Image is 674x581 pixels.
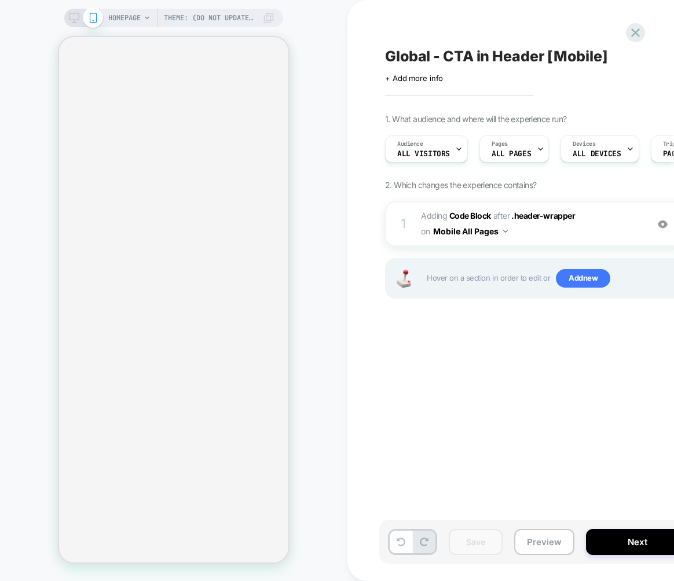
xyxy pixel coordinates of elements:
span: Adding [421,211,491,220]
span: All Visitors [397,150,450,158]
b: Code Block [449,211,491,220]
img: crossed eye [658,219,668,229]
span: 2. Which changes the experience contains? [385,180,536,190]
span: 1. What audience and where will the experience run? [385,114,566,124]
span: Global - CTA in Header [Mobile] [385,47,608,65]
div: 1 [398,212,409,236]
span: Add new [556,269,610,288]
span: + Add more info [385,73,443,83]
span: Devices [573,140,595,148]
span: AFTER [493,211,510,220]
img: Joystick [392,270,415,288]
span: .header-wrapper [511,211,575,220]
span: Audience [397,140,423,148]
span: on [421,224,430,238]
span: ALL DEVICES [573,150,621,158]
span: HOMEPAGE [108,9,141,27]
span: ALL PAGES [492,150,531,158]
button: Mobile All Pages [433,223,508,240]
span: Theme: (DO NOT UPDATE) Myntr - Retail Refresh 2025 | [164,9,257,27]
img: down arrow [503,230,508,233]
button: Save [449,529,503,555]
button: Preview [514,529,574,555]
span: Pages [492,140,508,148]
